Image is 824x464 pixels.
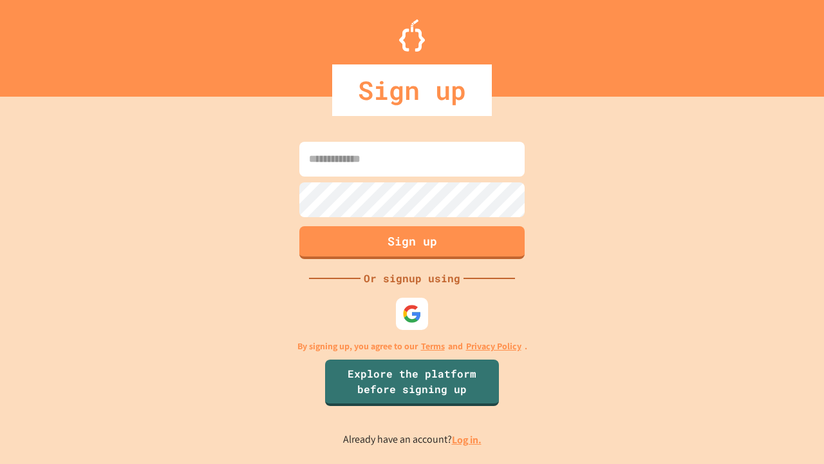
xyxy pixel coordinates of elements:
[297,340,527,353] p: By signing up, you agree to our and .
[332,64,492,116] div: Sign up
[402,304,422,324] img: google-icon.svg
[452,433,482,447] a: Log in.
[299,226,525,259] button: Sign up
[343,432,482,448] p: Already have an account?
[399,19,425,52] img: Logo.svg
[360,271,464,286] div: Or signup using
[325,360,499,406] a: Explore the platform before signing up
[466,340,521,353] a: Privacy Policy
[421,340,445,353] a: Terms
